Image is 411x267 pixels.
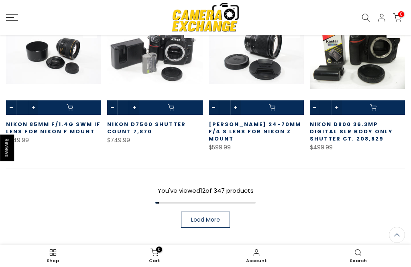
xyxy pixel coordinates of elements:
[209,120,301,143] a: [PERSON_NAME] 24-70mm f/4 S Lens for Nikon Z Mount
[6,120,101,135] a: Nikon 85mm f/1.4G SWM IF Lens for Nikon F Mount
[398,11,404,17] span: 0
[393,13,402,22] a: 0
[311,259,405,263] span: Search
[107,120,186,135] a: Nikon D7500 Shutter Count 7,870
[107,135,202,145] div: $749.99
[158,186,254,195] span: You've viewed of 347 products
[2,247,104,265] a: Shop
[389,227,405,243] a: Back to the top
[307,247,409,265] a: Search
[181,212,230,228] a: Load More
[200,186,205,195] span: 12
[156,247,162,253] span: 0
[6,259,100,263] span: Shop
[310,120,393,143] a: Nikon D800 36.3mp Digital SLR Body Only Shutter Ct. 208,829
[6,135,101,145] div: $749.99
[310,143,405,153] div: $499.99
[210,259,303,263] span: Account
[209,143,304,153] div: $599.99
[191,217,220,222] span: Load More
[108,259,202,263] span: Cart
[104,247,206,265] a: 0 Cart
[205,247,307,265] a: Account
